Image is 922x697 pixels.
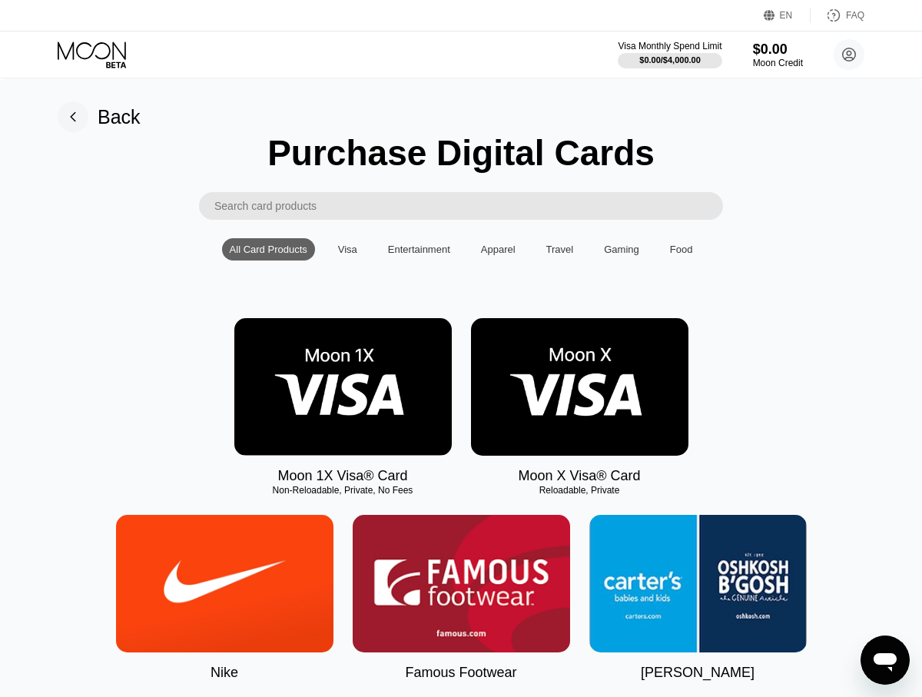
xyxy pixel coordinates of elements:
[211,665,238,681] div: Nike
[546,244,574,255] div: Travel
[230,244,307,255] div: All Card Products
[214,192,723,220] input: Search card products
[481,244,516,255] div: Apparel
[780,10,793,21] div: EN
[639,55,701,65] div: $0.00 / $4,000.00
[539,238,582,261] div: Travel
[753,58,803,68] div: Moon Credit
[473,238,523,261] div: Apparel
[338,244,357,255] div: Visa
[267,132,655,174] div: Purchase Digital Cards
[405,665,516,681] div: Famous Footwear
[764,8,811,23] div: EN
[753,41,803,68] div: $0.00Moon Credit
[811,8,864,23] div: FAQ
[604,244,639,255] div: Gaming
[234,485,452,496] div: Non-Reloadable, Private, No Fees
[618,41,721,68] div: Visa Monthly Spend Limit$0.00/$4,000.00
[380,238,458,261] div: Entertainment
[98,106,141,128] div: Back
[618,41,721,51] div: Visa Monthly Spend Limit
[861,636,910,685] iframe: Button to launch messaging window
[388,244,450,255] div: Entertainment
[753,41,803,58] div: $0.00
[58,101,141,132] div: Back
[222,238,315,261] div: All Card Products
[662,238,701,261] div: Food
[846,10,864,21] div: FAQ
[471,485,688,496] div: Reloadable, Private
[641,665,755,681] div: [PERSON_NAME]
[330,238,365,261] div: Visa
[670,244,693,255] div: Food
[596,238,647,261] div: Gaming
[277,468,407,484] div: Moon 1X Visa® Card
[518,468,640,484] div: Moon X Visa® Card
